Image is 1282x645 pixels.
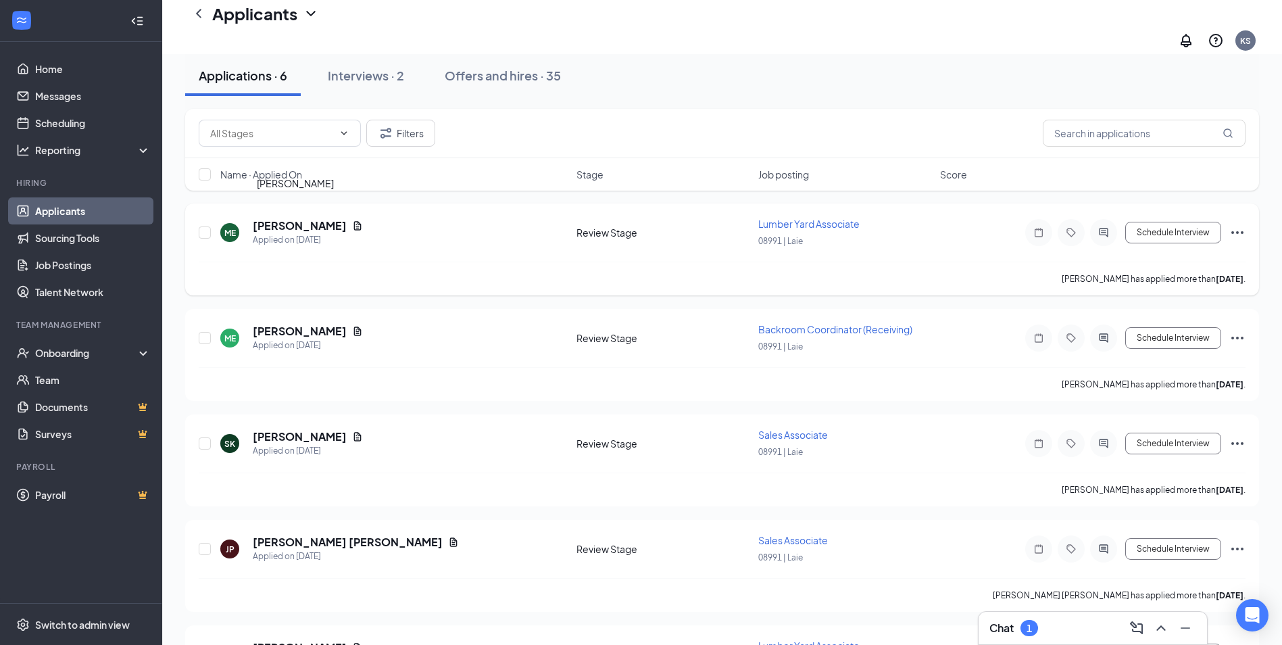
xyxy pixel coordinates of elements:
[1126,617,1148,639] button: ComposeMessage
[940,168,967,181] span: Score
[352,326,363,337] svg: Document
[1208,32,1224,49] svg: QuestionInfo
[1125,538,1221,560] button: Schedule Interview
[1216,274,1243,284] b: [DATE]
[35,143,151,157] div: Reporting
[35,618,130,631] div: Switch to admin view
[1095,227,1112,238] svg: ActiveChat
[1216,485,1243,495] b: [DATE]
[226,544,235,555] div: JP
[1129,620,1145,636] svg: ComposeMessage
[35,481,151,508] a: PayrollCrown
[35,82,151,110] a: Messages
[1229,541,1246,557] svg: Ellipses
[253,339,363,352] div: Applied on [DATE]
[35,110,151,137] a: Scheduling
[758,168,809,181] span: Job posting
[1229,435,1246,452] svg: Ellipses
[576,437,750,450] div: Review Stage
[253,324,347,339] h5: [PERSON_NAME]
[1236,599,1268,631] div: Open Intercom Messenger
[212,2,297,25] h1: Applicants
[253,429,347,444] h5: [PERSON_NAME]
[378,125,394,141] svg: Filter
[576,331,750,345] div: Review Stage
[1095,544,1112,554] svg: ActiveChat
[1062,273,1246,285] p: [PERSON_NAME] has applied more than .
[1027,623,1032,634] div: 1
[1223,128,1233,139] svg: MagnifyingGlass
[1178,32,1194,49] svg: Notifications
[1063,438,1079,449] svg: Tag
[303,5,319,22] svg: ChevronDown
[758,341,803,352] span: 08991 | Laie
[1063,544,1079,554] svg: Tag
[253,444,363,458] div: Applied on [DATE]
[758,323,912,335] span: Backroom Coordinator (Receiving)
[366,120,435,147] button: Filter Filters
[1095,438,1112,449] svg: ActiveChat
[16,177,148,189] div: Hiring
[1229,224,1246,241] svg: Ellipses
[576,226,750,239] div: Review Stage
[448,537,459,548] svg: Document
[758,447,803,457] span: 08991 | Laie
[758,236,803,246] span: 08991 | Laie
[993,590,1246,601] p: [PERSON_NAME] [PERSON_NAME] has applied more than .
[35,252,151,279] a: Job Postings
[758,534,828,546] span: Sales Associate
[1095,333,1112,343] svg: ActiveChat
[224,438,235,450] div: SK
[210,126,333,141] input: All Stages
[1031,227,1047,238] svg: Note
[1216,590,1243,600] b: [DATE]
[1153,620,1169,636] svg: ChevronUp
[16,319,148,331] div: Team Management
[1062,484,1246,496] p: [PERSON_NAME] has applied more than .
[1063,333,1079,343] svg: Tag
[257,176,334,191] div: [PERSON_NAME]
[130,14,144,28] svg: Collapse
[253,233,363,247] div: Applied on [DATE]
[35,346,139,360] div: Onboarding
[15,14,28,27] svg: WorkstreamLogo
[1150,617,1172,639] button: ChevronUp
[1031,544,1047,554] svg: Note
[35,197,151,224] a: Applicants
[16,618,30,631] svg: Settings
[1031,438,1047,449] svg: Note
[1063,227,1079,238] svg: Tag
[253,550,459,563] div: Applied on [DATE]
[1229,330,1246,346] svg: Ellipses
[339,128,349,139] svg: ChevronDown
[328,67,404,84] div: Interviews · 2
[1031,333,1047,343] svg: Note
[199,67,287,84] div: Applications · 6
[1062,379,1246,390] p: [PERSON_NAME] has applied more than .
[1125,433,1221,454] button: Schedule Interview
[1175,617,1196,639] button: Minimize
[35,421,151,448] a: SurveysCrown
[16,461,148,473] div: Payroll
[35,55,151,82] a: Home
[758,429,828,441] span: Sales Associate
[35,393,151,421] a: DocumentsCrown
[191,5,207,22] svg: ChevronLeft
[758,552,803,563] span: 08991 | Laie
[1216,379,1243,389] b: [DATE]
[1125,327,1221,349] button: Schedule Interview
[35,366,151,393] a: Team
[758,218,860,230] span: Lumber Yard Associate
[989,621,1014,636] h3: Chat
[35,224,151,252] a: Sourcing Tools
[16,143,30,157] svg: Analysis
[1177,620,1193,636] svg: Minimize
[1125,222,1221,243] button: Schedule Interview
[253,535,443,550] h5: [PERSON_NAME] [PERSON_NAME]
[1240,35,1251,47] div: KS
[16,346,30,360] svg: UserCheck
[352,431,363,442] svg: Document
[1043,120,1246,147] input: Search in applications
[224,227,236,239] div: ME
[576,542,750,556] div: Review Stage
